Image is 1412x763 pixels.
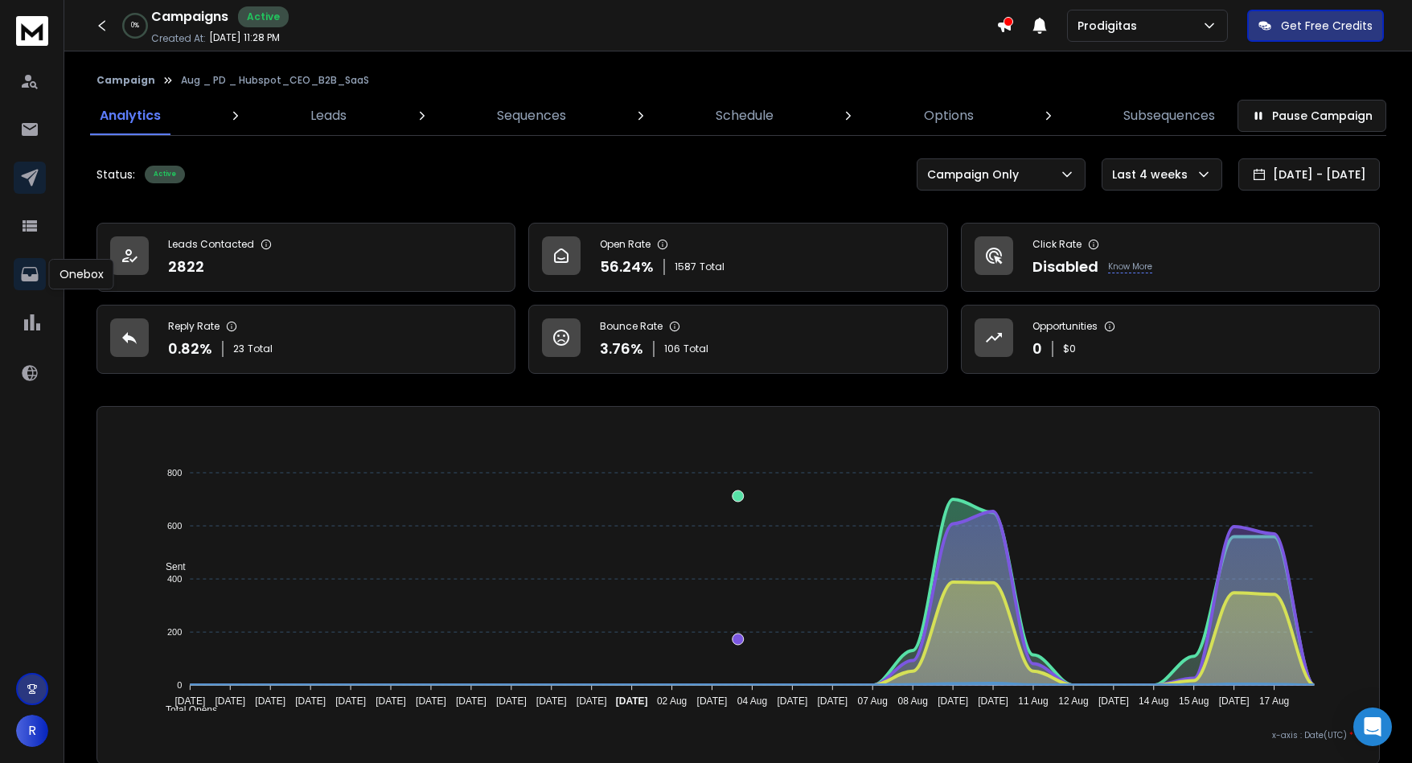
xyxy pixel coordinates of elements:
span: Total [248,343,273,355]
p: Created At: [151,32,206,45]
button: Campaign [96,74,155,87]
tspan: 17 Aug [1259,695,1289,707]
tspan: 04 Aug [737,695,767,707]
tspan: [DATE] [496,695,527,707]
a: Schedule [706,96,783,135]
div: Onebox [49,259,114,289]
img: logo [16,16,48,46]
tspan: [DATE] [1098,695,1129,707]
p: Bounce Rate [600,320,663,333]
tspan: 02 Aug [657,695,687,707]
tspan: 800 [167,468,182,478]
tspan: [DATE] [376,695,406,707]
p: 0 [1032,338,1042,360]
h1: Campaigns [151,7,228,27]
div: Active [145,166,185,183]
a: Bounce Rate3.76%106Total [528,305,947,374]
p: Sequences [497,106,566,125]
a: Analytics [90,96,170,135]
p: 2822 [168,256,204,278]
p: Campaign Only [927,166,1025,183]
tspan: [DATE] [536,695,567,707]
p: Last 4 weeks [1112,166,1194,183]
tspan: [DATE] [296,695,326,707]
button: Get Free Credits [1247,10,1384,42]
span: 23 [233,343,244,355]
p: Subsequences [1123,106,1215,125]
p: Disabled [1032,256,1098,278]
p: [DATE] 11:28 PM [209,31,280,44]
p: Click Rate [1032,238,1082,251]
p: Leads [310,106,347,125]
a: Opportunities0$0 [961,305,1380,374]
a: Subsequences [1114,96,1225,135]
p: Opportunities [1032,320,1098,333]
a: Reply Rate0.82%23Total [96,305,515,374]
tspan: 15 Aug [1179,695,1209,707]
tspan: [DATE] [778,695,808,707]
tspan: [DATE] [416,695,446,707]
button: [DATE] - [DATE] [1238,158,1380,191]
tspan: [DATE] [818,695,848,707]
button: Pause Campaign [1238,100,1386,132]
p: 0.82 % [168,338,212,360]
p: $ 0 [1063,343,1076,355]
tspan: 200 [167,627,182,637]
a: Leads Contacted2822 [96,223,515,292]
span: 1587 [675,260,696,273]
tspan: 07 Aug [858,695,888,707]
p: Prodigitas [1077,18,1143,34]
p: 56.24 % [600,256,654,278]
a: Click RateDisabledKnow More [961,223,1380,292]
tspan: [DATE] [215,695,246,707]
p: Status: [96,166,135,183]
p: 3.76 % [600,338,643,360]
p: Options [924,106,974,125]
p: Leads Contacted [168,238,254,251]
tspan: 14 Aug [1139,695,1168,707]
p: Schedule [716,106,774,125]
tspan: 12 Aug [1058,695,1088,707]
p: x-axis : Date(UTC) [123,729,1353,741]
p: Get Free Credits [1281,18,1373,34]
tspan: [DATE] [256,695,286,707]
tspan: [DATE] [175,695,206,707]
tspan: 08 Aug [898,695,928,707]
span: 106 [664,343,680,355]
span: Total [700,260,724,273]
tspan: [DATE] [938,695,968,707]
button: R [16,715,48,747]
tspan: 400 [167,574,182,584]
p: Aug _ PD _ Hubspot_CEO_B2B_SaaS [181,74,369,87]
tspan: [DATE] [1219,695,1250,707]
div: Open Intercom Messenger [1353,708,1392,746]
tspan: [DATE] [577,695,607,707]
tspan: 0 [177,680,182,690]
span: Total Opens [154,704,217,716]
tspan: 11 Aug [1019,695,1049,707]
a: Sequences [487,96,576,135]
tspan: [DATE] [616,695,648,707]
tspan: [DATE] [335,695,366,707]
p: Analytics [100,106,161,125]
p: 0 % [131,21,139,31]
p: Know More [1108,260,1152,273]
tspan: 600 [167,521,182,531]
tspan: [DATE] [697,695,728,707]
a: Options [914,96,983,135]
div: Active [238,6,289,27]
a: Leads [301,96,356,135]
p: Open Rate [600,238,651,251]
p: Reply Rate [168,320,220,333]
span: Sent [154,561,186,572]
a: Open Rate56.24%1587Total [528,223,947,292]
span: Total [683,343,708,355]
tspan: [DATE] [978,695,1008,707]
tspan: [DATE] [456,695,486,707]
